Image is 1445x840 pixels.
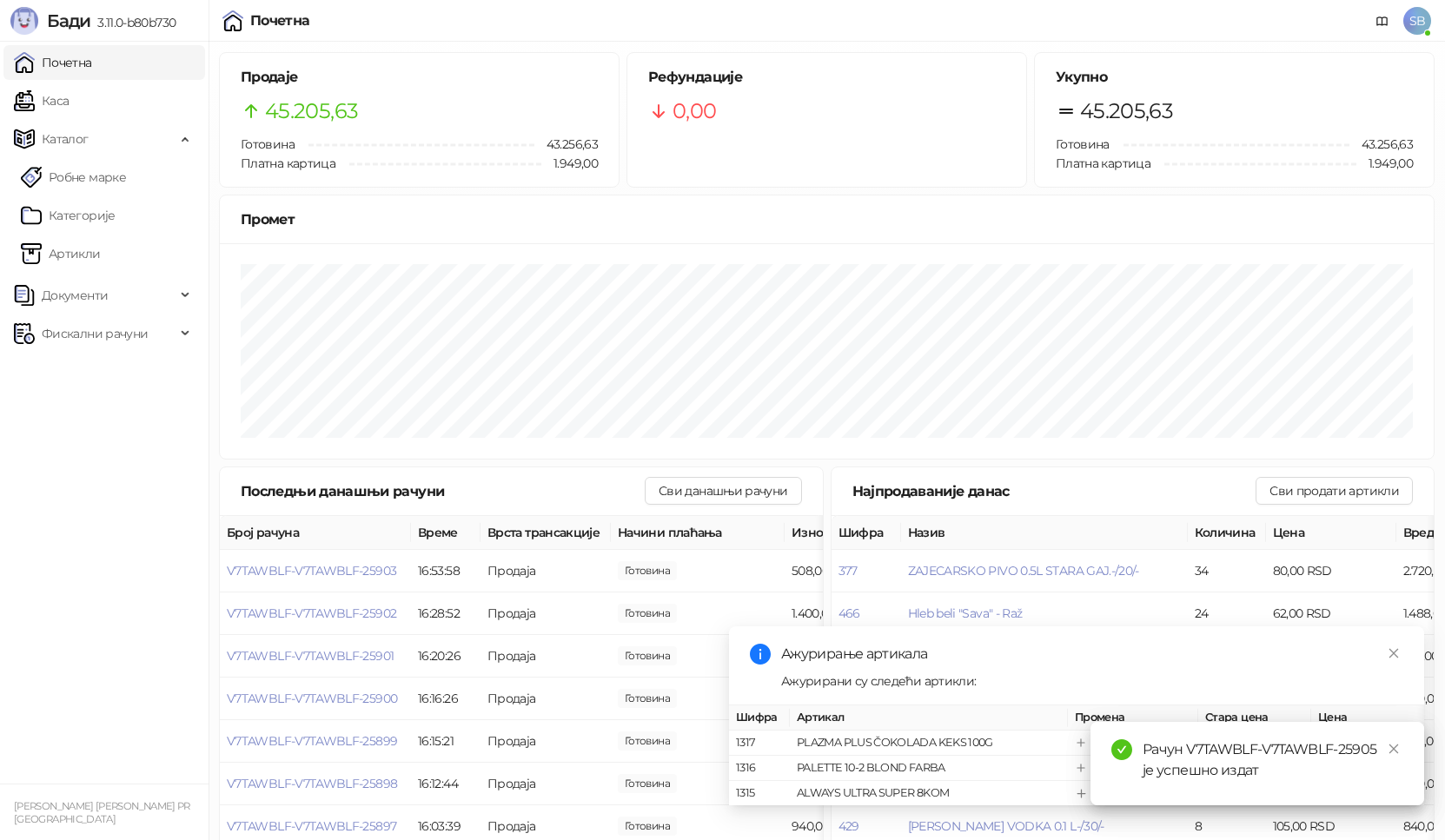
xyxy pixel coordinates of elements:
[14,800,190,825] small: [PERSON_NAME] [PERSON_NAME] PR [GEOGRAPHIC_DATA]
[21,198,116,233] a: Категорије
[785,592,915,635] td: 1.400,00 RSD
[227,648,394,664] button: V7TAWBLF-V7TAWBLF-25901
[1056,67,1413,88] h5: Укупно
[1080,95,1173,128] span: 45.205,63
[227,605,396,621] button: V7TAWBLF-V7TAWBLF-25902
[1403,7,1431,35] span: SB
[1056,155,1150,171] span: Платна картица
[534,135,598,154] span: 43.256,63
[645,477,801,505] button: Сви данашњи рачуни
[611,516,785,550] th: Начини плаћања
[227,776,397,791] button: V7TAWBLF-V7TAWBLF-25898
[481,550,611,592] td: Продаја
[241,480,645,502] div: Последњи данашњи рачуни
[541,154,598,173] span: 1.949,00
[411,550,481,592] td: 16:53:58
[10,7,38,35] img: Logo
[790,781,1068,806] td: ALWAYS ULTRA SUPER 8KOM
[90,15,176,30] span: 3.11.0-b80b730
[1384,739,1403,758] a: Close
[265,95,358,128] span: 45.205,63
[750,644,771,665] span: info-circle
[1349,135,1413,154] span: 43.256,63
[411,592,481,635] td: 16:28:52
[411,720,481,763] td: 16:15:21
[1266,592,1396,635] td: 62,00 RSD
[1188,550,1266,592] td: 34
[227,563,396,579] button: V7TAWBLF-V7TAWBLF-25903
[481,678,611,720] td: Продаја
[481,720,611,763] td: Продаја
[1266,516,1396,550] th: Цена
[790,756,1068,781] td: PALETTE 10-2 BLOND FARBA
[1388,743,1400,755] span: close
[1388,647,1400,659] span: close
[673,95,716,128] span: 0,00
[47,10,90,31] span: Бади
[618,689,677,708] span: 600,00
[241,67,598,88] h5: Продаје
[411,516,481,550] th: Време
[838,563,858,579] button: 377
[908,563,1139,579] button: ZAJECARSKO PIVO 0.5L STARA GAJ.-/20/-
[227,733,397,749] button: V7TAWBLF-V7TAWBLF-25899
[785,516,915,550] th: Износ
[241,155,335,171] span: Платна картица
[42,122,89,156] span: Каталог
[42,278,108,313] span: Документи
[1311,705,1424,731] th: Цена
[790,705,1068,731] th: Артикал
[618,646,677,665] span: 400,00
[618,604,677,623] span: 1.400,00
[618,817,677,836] span: 940,00
[1188,592,1266,635] td: 24
[781,644,1403,665] div: Ажурирање артикала
[21,160,126,195] a: Робне марке
[481,635,611,678] td: Продаја
[227,818,396,834] span: V7TAWBLF-V7TAWBLF-25897
[838,605,860,621] button: 466
[729,705,790,731] th: Шифра
[908,605,1023,621] button: Hleb beli "Sava" - Raž
[1384,644,1403,663] a: Close
[14,45,92,80] a: Почетна
[227,691,397,706] button: V7TAWBLF-V7TAWBLF-25900
[785,550,915,592] td: 508,00 RSD
[648,67,1005,88] h5: Рефундације
[1369,7,1396,35] a: Документација
[852,480,1256,502] div: Најпродаваније данас
[250,14,310,28] div: Почетна
[14,83,69,118] a: Каса
[481,592,611,635] td: Продаја
[618,774,677,793] span: 716,00
[1198,705,1311,731] th: Стара цена
[838,818,859,834] button: 429
[220,516,411,550] th: Број рачуна
[781,671,1403,691] div: Ажурирани су следећи артикли:
[832,516,901,550] th: Шифра
[729,781,790,806] td: 1315
[241,208,1413,230] div: Промет
[908,818,1104,834] button: [PERSON_NAME] VODKA 0.1 L-/30/-
[42,316,148,351] span: Фискални рачуни
[1256,477,1413,505] button: Сви продати артикли
[481,516,611,550] th: Врста трансакције
[21,236,101,271] a: ArtikliАртикли
[1188,516,1266,550] th: Количина
[790,731,1068,756] td: PLAZMA PLUS ČOKOLADA KEKS 100G
[1143,739,1403,781] div: Рачун V7TAWBLF-V7TAWBLF-25905 је успешно издат
[411,678,481,720] td: 16:16:26
[1056,136,1110,152] span: Готовина
[1356,154,1413,173] span: 1.949,00
[901,516,1188,550] th: Назив
[618,731,677,751] span: 664,00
